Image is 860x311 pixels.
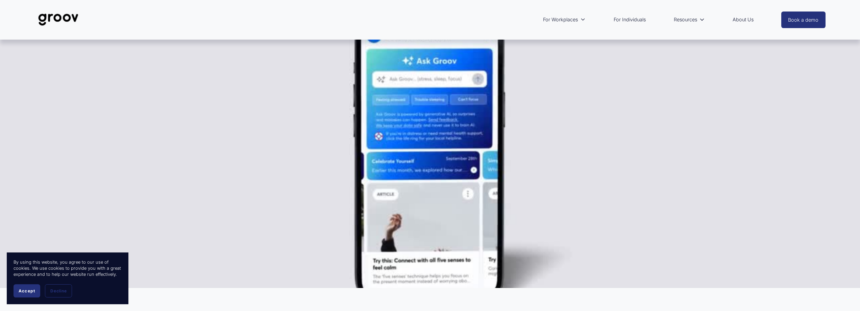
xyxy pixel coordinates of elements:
[610,12,649,27] a: For Individuals
[540,12,589,27] a: folder dropdown
[45,284,72,297] button: Decline
[14,284,40,297] button: Accept
[729,12,757,27] a: About Us
[19,288,35,293] span: Accept
[674,15,697,24] span: Resources
[7,252,128,304] section: Cookie banner
[670,12,708,27] a: folder dropdown
[781,12,826,28] a: Book a demo
[50,288,67,293] span: Decline
[34,8,82,31] img: Groov | Unlock Human Potential at Work and in Life
[543,15,578,24] span: For Workplaces
[14,259,122,277] p: By using this website, you agree to our use of cookies. We use cookies to provide you with a grea...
